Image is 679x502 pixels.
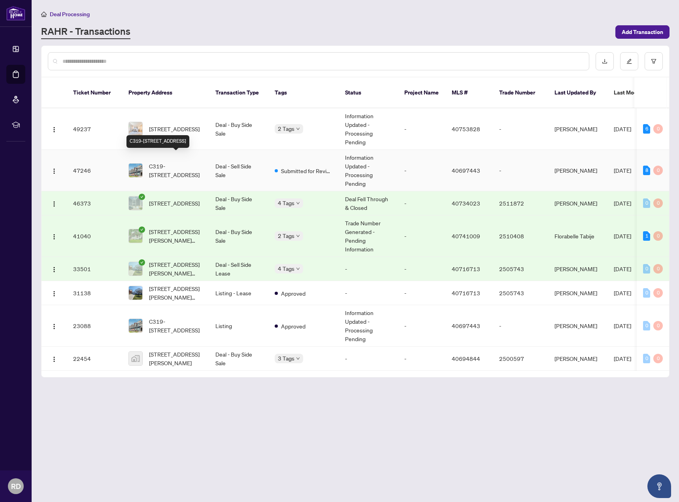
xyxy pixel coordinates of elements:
[398,77,445,108] th: Project Name
[653,198,663,208] div: 0
[339,150,398,191] td: Information Updated - Processing Pending
[129,319,142,332] img: thumbnail-img
[452,355,480,362] span: 40694844
[643,124,650,134] div: 6
[339,347,398,371] td: -
[149,199,200,208] span: [STREET_ADDRESS]
[209,215,268,257] td: Deal - Buy Side Sale
[50,11,90,18] span: Deal Processing
[209,108,268,150] td: Deal - Buy Side Sale
[51,126,57,133] img: Logo
[209,257,268,281] td: Deal - Sell Side Lease
[11,481,21,492] span: RD
[339,191,398,215] td: Deal Fell Through & Closed
[129,286,142,300] img: thumbnail-img
[51,291,57,297] img: Logo
[645,52,663,70] button: filter
[548,150,607,191] td: [PERSON_NAME]
[149,317,203,334] span: C319-[STREET_ADDRESS]
[643,231,650,241] div: 1
[281,166,332,175] span: Submitted for Review
[278,354,294,363] span: 3 Tags
[129,122,142,136] img: thumbnail-img
[452,232,480,240] span: 40741009
[48,352,60,365] button: Logo
[493,257,548,281] td: 2505743
[48,287,60,299] button: Logo
[51,234,57,240] img: Logo
[622,26,663,38] span: Add Transaction
[6,6,25,21] img: logo
[614,125,631,132] span: [DATE]
[614,322,631,329] span: [DATE]
[278,231,294,240] span: 2 Tags
[653,321,663,330] div: 0
[51,201,57,207] img: Logo
[653,166,663,175] div: 0
[339,108,398,150] td: Information Updated - Processing Pending
[452,125,480,132] span: 40753828
[493,150,548,191] td: -
[129,229,142,243] img: thumbnail-img
[129,262,142,276] img: thumbnail-img
[149,350,203,367] span: [STREET_ADDRESS][PERSON_NAME]
[493,77,548,108] th: Trade Number
[493,108,548,150] td: -
[653,288,663,298] div: 0
[126,135,189,148] div: C319-[STREET_ADDRESS]
[614,265,631,272] span: [DATE]
[452,289,480,296] span: 40716713
[653,231,663,241] div: 0
[653,264,663,274] div: 0
[643,321,650,330] div: 0
[209,305,268,347] td: Listing
[67,347,122,371] td: 22454
[48,197,60,209] button: Logo
[398,305,445,347] td: -
[620,52,638,70] button: edit
[398,257,445,281] td: -
[67,257,122,281] td: 33501
[129,196,142,210] img: thumbnail-img
[268,77,339,108] th: Tags
[296,127,300,131] span: down
[398,108,445,150] td: -
[67,215,122,257] td: 41040
[48,319,60,332] button: Logo
[51,356,57,362] img: Logo
[41,25,130,39] a: RAHR - Transactions
[339,215,398,257] td: Trade Number Generated - Pending Information
[296,357,300,360] span: down
[452,322,480,329] span: 40697443
[209,281,268,305] td: Listing - Lease
[548,215,607,257] td: Florabelle Tabije
[149,227,203,245] span: [STREET_ADDRESS][PERSON_NAME][PERSON_NAME]
[398,347,445,371] td: -
[614,232,631,240] span: [DATE]
[647,474,671,498] button: Open asap
[602,59,607,64] span: download
[122,77,209,108] th: Property Address
[398,191,445,215] td: -
[67,108,122,150] td: 49237
[48,123,60,135] button: Logo
[139,194,145,200] span: check-circle
[398,215,445,257] td: -
[67,77,122,108] th: Ticket Number
[493,215,548,257] td: 2510408
[281,322,306,330] span: Approved
[149,125,200,133] span: [STREET_ADDRESS]
[278,124,294,133] span: 2 Tags
[149,162,203,179] span: C319-[STREET_ADDRESS]
[643,166,650,175] div: 8
[398,150,445,191] td: -
[493,281,548,305] td: 2505743
[643,354,650,363] div: 0
[614,167,631,174] span: [DATE]
[493,347,548,371] td: 2500597
[651,59,656,64] span: filter
[339,257,398,281] td: -
[67,191,122,215] td: 46373
[139,226,145,233] span: check-circle
[614,200,631,207] span: [DATE]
